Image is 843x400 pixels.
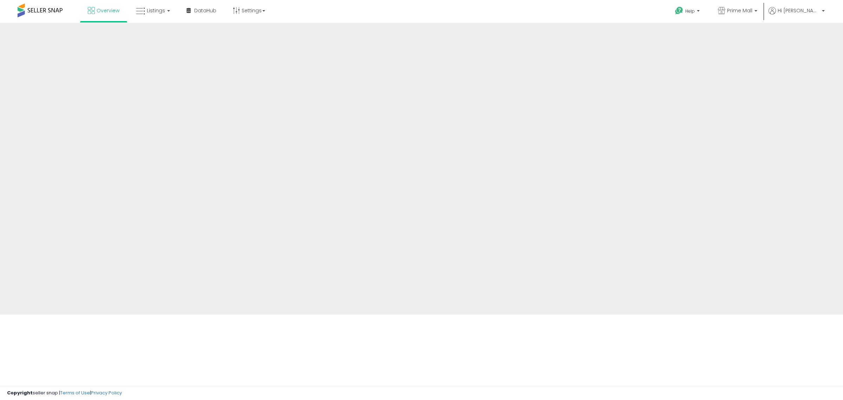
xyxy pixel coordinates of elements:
span: DataHub [194,7,216,14]
a: Hi [PERSON_NAME] [769,7,825,23]
span: Overview [97,7,119,14]
i: Get Help [675,6,684,15]
span: Hi [PERSON_NAME] [778,7,820,14]
span: Help [685,8,695,14]
span: Prime Mall [727,7,752,14]
a: Help [669,1,707,23]
span: Listings [147,7,165,14]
